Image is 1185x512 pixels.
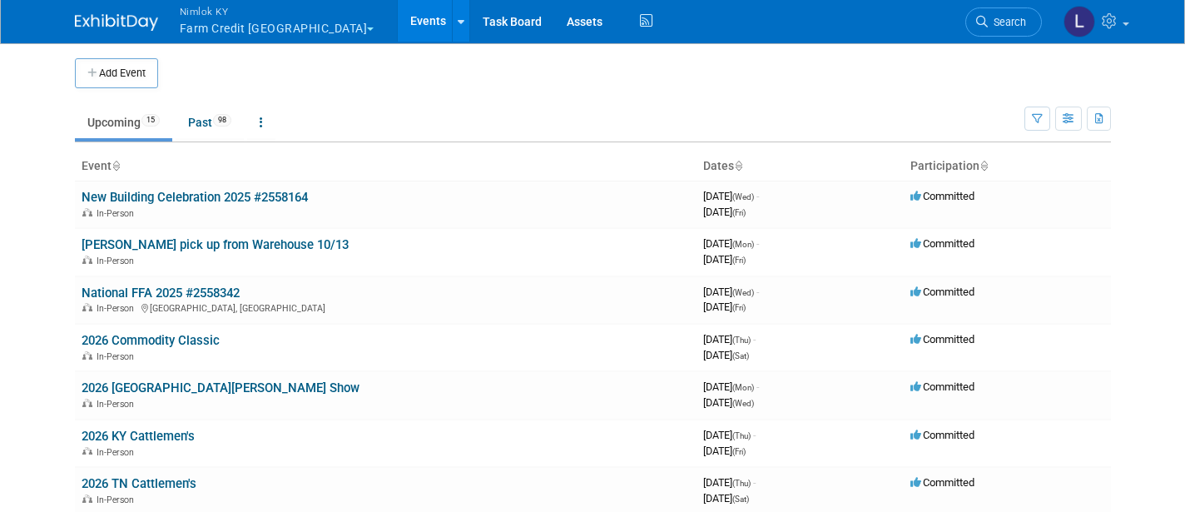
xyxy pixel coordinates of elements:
span: In-Person [97,399,139,410]
span: - [756,190,759,202]
span: Search [988,16,1026,28]
button: Add Event [75,58,158,88]
span: [DATE] [703,190,759,202]
span: (Fri) [732,208,746,217]
span: - [753,333,756,345]
img: In-Person Event [82,351,92,360]
span: (Wed) [732,399,754,408]
a: 2026 KY Cattlemen's [82,429,195,444]
span: [DATE] [703,206,746,218]
span: In-Person [97,303,139,314]
a: New Building Celebration 2025 #2558164 [82,190,308,205]
span: Nimlok KY [180,2,374,20]
span: In-Person [97,351,139,362]
span: [DATE] [703,476,756,489]
span: (Fri) [732,303,746,312]
span: (Thu) [732,336,751,345]
a: Sort by Event Name [112,159,120,172]
span: (Fri) [732,256,746,265]
th: Participation [904,152,1111,181]
a: 2026 Commodity Classic [82,333,220,348]
img: In-Person Event [82,399,92,407]
img: In-Person Event [82,495,92,503]
img: In-Person Event [82,256,92,264]
span: [DATE] [703,333,756,345]
span: 15 [141,114,160,127]
span: [DATE] [703,445,746,457]
span: (Sat) [732,495,749,504]
a: [PERSON_NAME] pick up from Warehouse 10/13 [82,237,349,252]
th: Event [75,152,697,181]
span: - [753,429,756,441]
img: ExhibitDay [75,14,158,31]
span: Committed [910,476,974,489]
span: - [756,237,759,250]
span: [DATE] [703,237,759,250]
span: (Sat) [732,351,749,360]
span: (Fri) [732,447,746,456]
span: (Mon) [732,383,754,392]
div: [GEOGRAPHIC_DATA], [GEOGRAPHIC_DATA] [82,301,690,314]
span: Committed [910,333,974,345]
a: Search [965,7,1042,37]
img: In-Person Event [82,208,92,216]
a: 2026 [GEOGRAPHIC_DATA][PERSON_NAME] Show [82,380,359,395]
a: Sort by Participation Type [979,159,988,172]
span: [DATE] [703,349,749,361]
span: [DATE] [703,380,759,393]
span: Committed [910,286,974,298]
span: (Mon) [732,240,754,249]
img: Luc Schaefer [1064,6,1095,37]
span: In-Person [97,447,139,458]
span: - [753,476,756,489]
span: (Wed) [732,288,754,297]
span: (Thu) [732,431,751,440]
img: In-Person Event [82,303,92,311]
th: Dates [697,152,904,181]
span: Committed [910,380,974,393]
span: - [756,286,759,298]
span: [DATE] [703,286,759,298]
a: National FFA 2025 #2558342 [82,286,240,301]
span: Committed [910,190,974,202]
span: (Thu) [732,479,751,488]
span: [DATE] [703,301,746,313]
span: - [756,380,759,393]
span: In-Person [97,256,139,266]
a: Upcoming15 [75,107,172,138]
span: In-Person [97,495,139,505]
span: (Wed) [732,192,754,201]
a: Sort by Start Date [734,159,742,172]
span: 98 [213,114,231,127]
img: In-Person Event [82,447,92,455]
span: [DATE] [703,396,754,409]
span: [DATE] [703,492,749,505]
span: Committed [910,429,974,441]
span: In-Person [97,208,139,219]
span: [DATE] [703,429,756,441]
span: [DATE] [703,253,746,266]
a: Past98 [176,107,244,138]
span: Committed [910,237,974,250]
a: 2026 TN Cattlemen's [82,476,196,491]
